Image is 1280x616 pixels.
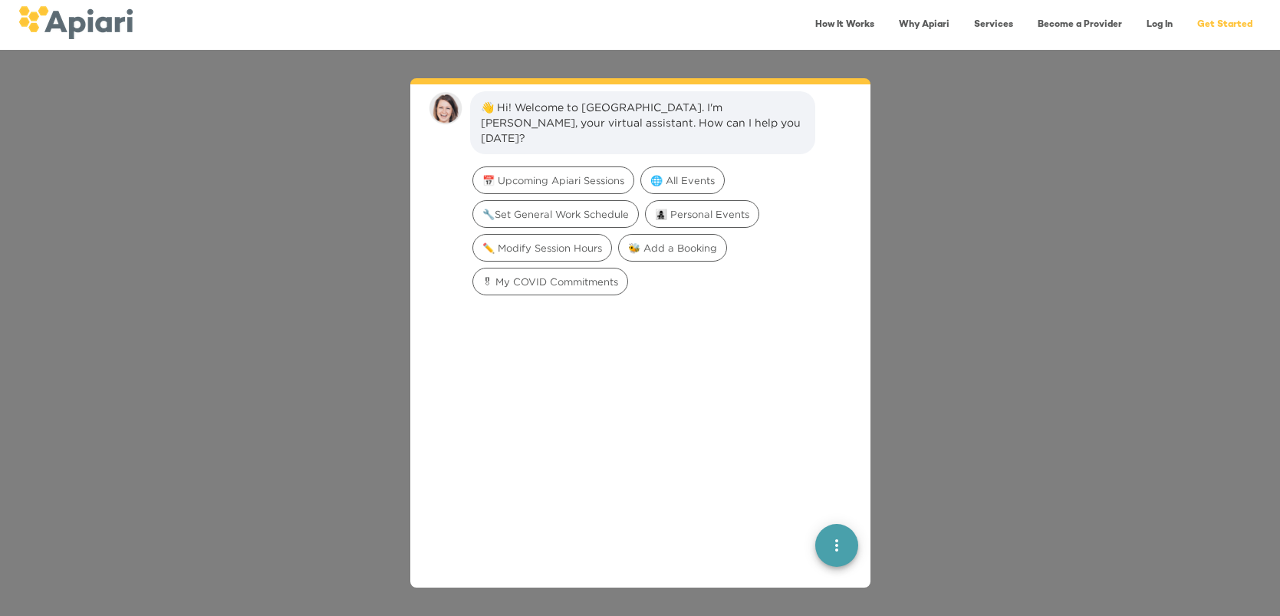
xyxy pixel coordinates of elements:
span: 🔧Set General Work Schedule [473,207,638,222]
img: logo [18,6,133,39]
a: Become a Provider [1028,9,1131,41]
div: 👩‍👧‍👦 Personal Events [645,200,759,228]
a: Services [965,9,1022,41]
a: Get Started [1188,9,1262,41]
div: 🎖 My COVID Commitments [472,268,628,295]
span: 🐝 Add a Booking [619,241,726,255]
span: 📅 Upcoming Apiari Sessions [473,173,633,188]
div: 🔧Set General Work Schedule [472,200,639,228]
div: 🌐 All Events [640,166,725,194]
img: amy.37686e0395c82528988e.png [429,91,462,125]
span: ✏️ Modify Session Hours [473,241,611,255]
div: ✏️ Modify Session Hours [472,234,612,262]
div: 👋 Hi! Welcome to [GEOGRAPHIC_DATA]. I'm [PERSON_NAME], your virtual assistant. How can I help you... [481,100,805,146]
div: 🐝 Add a Booking [618,234,727,262]
span: 🌐 All Events [641,173,724,188]
a: Log In [1137,9,1182,41]
button: quick menu [815,523,858,566]
span: 👩‍👧‍👦 Personal Events [646,207,758,222]
div: 📅 Upcoming Apiari Sessions [472,166,634,194]
span: 🎖 My COVID Commitments [473,275,627,289]
a: Why Apiari [890,9,959,41]
a: How It Works [806,9,883,41]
